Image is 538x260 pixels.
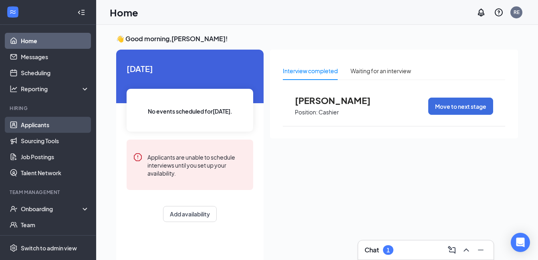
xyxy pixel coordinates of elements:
div: Onboarding [21,205,83,213]
svg: Settings [10,244,18,252]
button: Add availability [163,206,217,222]
button: ChevronUp [460,244,473,256]
button: Move to next stage [428,98,493,115]
a: Messages [21,49,89,65]
h3: 👋 Good morning, [PERSON_NAME] ! [116,34,518,43]
svg: Notifications [476,8,486,17]
a: Sourcing Tools [21,133,89,149]
button: ComposeMessage [445,244,458,256]
svg: Analysis [10,85,18,93]
a: Scheduling [21,65,89,81]
a: Applicants [21,117,89,133]
a: Job Postings [21,149,89,165]
a: Team [21,217,89,233]
div: Interview completed [283,66,338,75]
div: Switch to admin view [21,244,77,252]
span: No events scheduled for [DATE] . [148,107,232,116]
svg: Collapse [77,8,85,16]
div: Hiring [10,105,88,112]
h1: Home [110,6,138,19]
p: Cashier [318,108,339,116]
div: RE [514,9,520,16]
div: Open Intercom Messenger [511,233,530,252]
div: Reporting [21,85,90,93]
div: Team Management [10,189,88,196]
div: 1 [387,247,390,254]
h3: Chat [365,246,379,254]
button: Minimize [474,244,487,256]
svg: Error [133,152,143,162]
a: DocumentsCrown [21,233,89,249]
svg: UserCheck [10,205,18,213]
div: Waiting for an interview [351,66,411,75]
span: [DATE] [127,62,253,75]
svg: ChevronUp [461,245,471,255]
svg: WorkstreamLogo [9,8,17,16]
a: Home [21,33,89,49]
svg: QuestionInfo [494,8,504,17]
p: Position: [295,108,318,116]
svg: ComposeMessage [447,245,457,255]
div: Applicants are unable to schedule interviews until you set up your availability. [147,152,247,177]
span: [PERSON_NAME] [295,95,383,106]
a: Talent Network [21,165,89,181]
svg: Minimize [476,245,486,255]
